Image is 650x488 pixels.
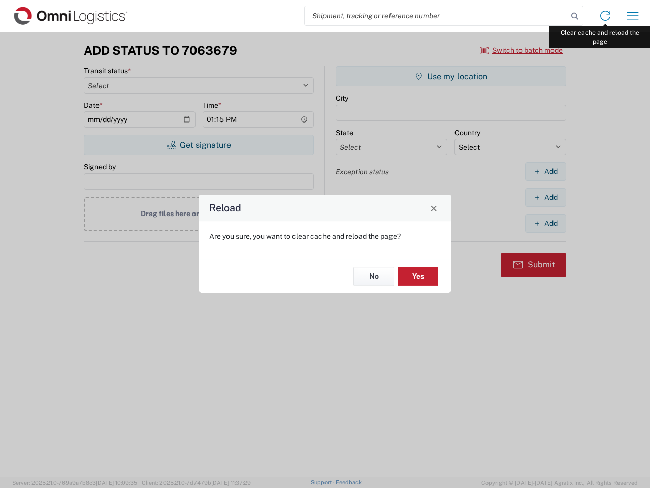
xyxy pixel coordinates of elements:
button: Close [427,201,441,215]
input: Shipment, tracking or reference number [305,6,568,25]
h4: Reload [209,201,241,216]
p: Are you sure, you want to clear cache and reload the page? [209,232,441,241]
button: Yes [398,267,438,286]
button: No [353,267,394,286]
